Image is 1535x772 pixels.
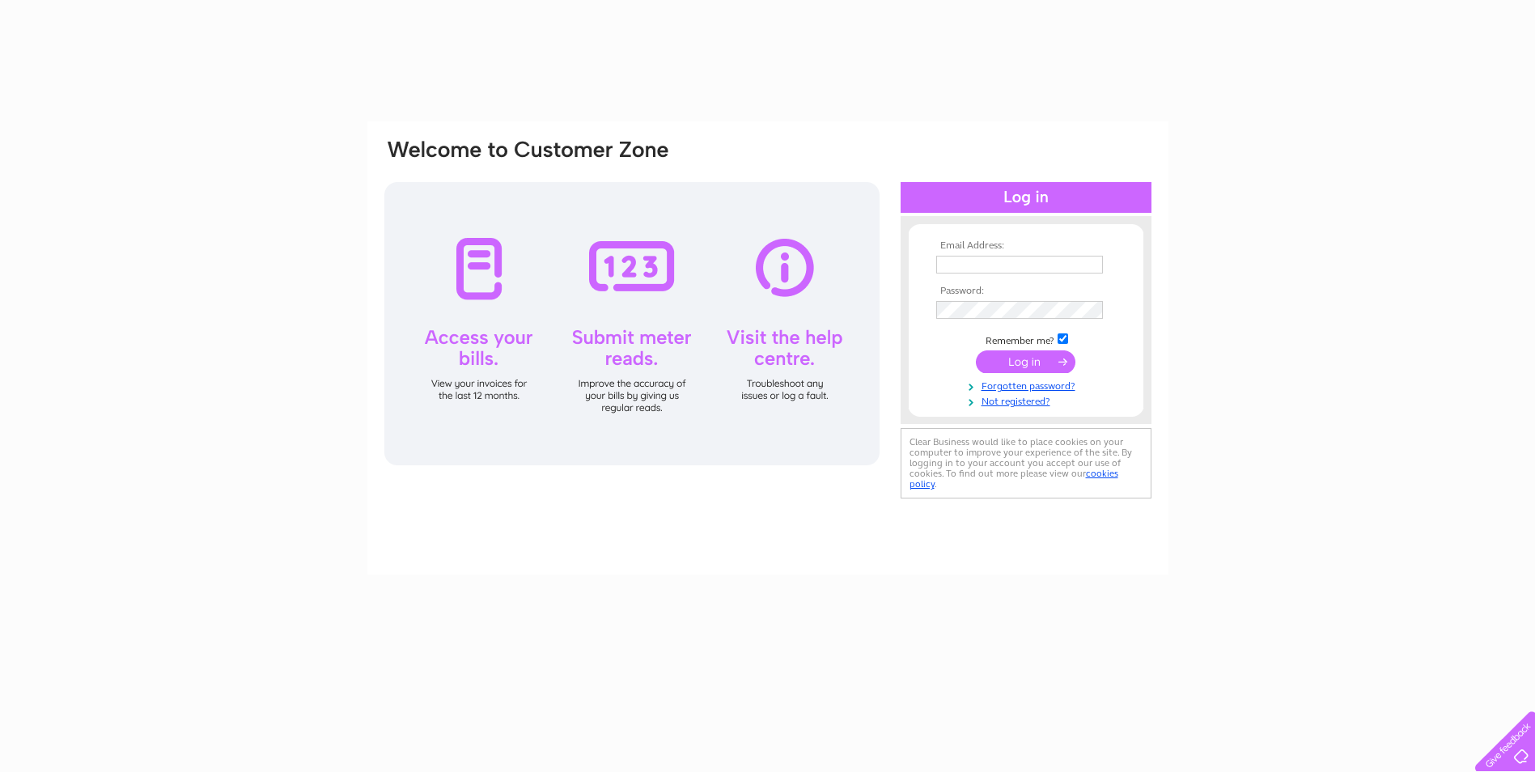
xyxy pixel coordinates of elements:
[901,428,1151,498] div: Clear Business would like to place cookies on your computer to improve your experience of the sit...
[910,468,1118,490] a: cookies policy
[932,240,1120,252] th: Email Address:
[932,331,1120,347] td: Remember me?
[936,377,1120,392] a: Forgotten password?
[976,350,1075,373] input: Submit
[936,392,1120,408] a: Not registered?
[932,286,1120,297] th: Password:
